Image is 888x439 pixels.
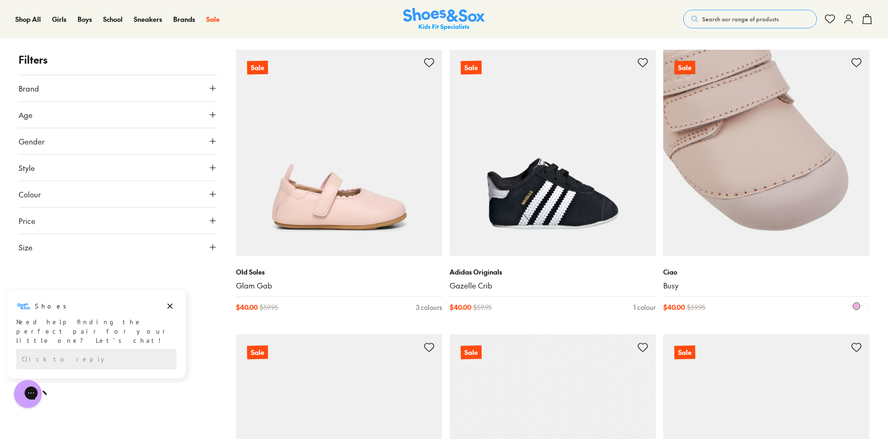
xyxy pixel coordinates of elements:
div: 3 colours [416,302,442,312]
button: Price [19,208,217,234]
a: Brands [173,14,195,24]
img: SNS_Logo_Responsive.svg [403,8,485,31]
div: Need help finding the perfect pair for your little one? Let’s chat! [16,29,176,57]
a: Girls [52,14,66,24]
div: Message from Shoes. Need help finding the perfect pair for your little one? Let’s chat! [7,11,186,57]
span: Gender [19,136,45,147]
a: Busy [663,281,869,291]
div: Campaign message [7,1,186,91]
a: Sale [206,14,220,24]
button: Colour [19,181,217,207]
span: Search our range of products [702,15,779,23]
p: Sale [674,346,695,360]
p: Sale [461,346,482,360]
button: Dismiss campaign [163,12,176,25]
button: Age [19,102,217,128]
button: Size [19,234,217,260]
span: Price [19,215,35,226]
span: Brand [19,83,39,94]
div: 1 colour [633,302,656,312]
a: Gazelle Crib [450,281,656,291]
span: Size [19,242,33,253]
div: Reply to the campaigns [16,61,176,81]
span: Age [19,109,33,120]
span: $ 40.00 [236,302,258,312]
span: Style [19,162,35,173]
button: Gender [19,128,217,154]
p: Sale [461,61,482,75]
iframe: Gorgias live chat messenger [9,377,46,411]
a: Sale [450,50,656,256]
img: Shoes logo [16,11,31,26]
span: $ 59.95 [473,302,492,312]
p: Filters [19,52,217,67]
a: Shoes & Sox [403,8,485,31]
a: Sneakers [134,14,162,24]
span: $ 40.00 [663,302,685,312]
a: School [103,14,123,24]
a: Boys [78,14,92,24]
button: Search our range of products [683,10,817,28]
span: $ 59.95 [687,302,705,312]
button: Style [19,155,217,181]
h3: Shoes [35,13,72,23]
a: Glam Gab [236,281,442,291]
a: Sale [236,50,442,256]
span: $ 40.00 [450,302,471,312]
p: Old Soles [236,267,442,277]
span: $ 59.95 [260,302,278,312]
a: Sale [663,50,869,256]
span: Colour [19,189,41,200]
a: Shop All [15,14,41,24]
p: Adidas Originals [450,267,656,277]
p: Ciao [663,267,869,277]
button: Brand [19,75,217,101]
p: Sale [247,61,268,75]
p: Sale [674,61,695,74]
p: Sale [247,346,268,360]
